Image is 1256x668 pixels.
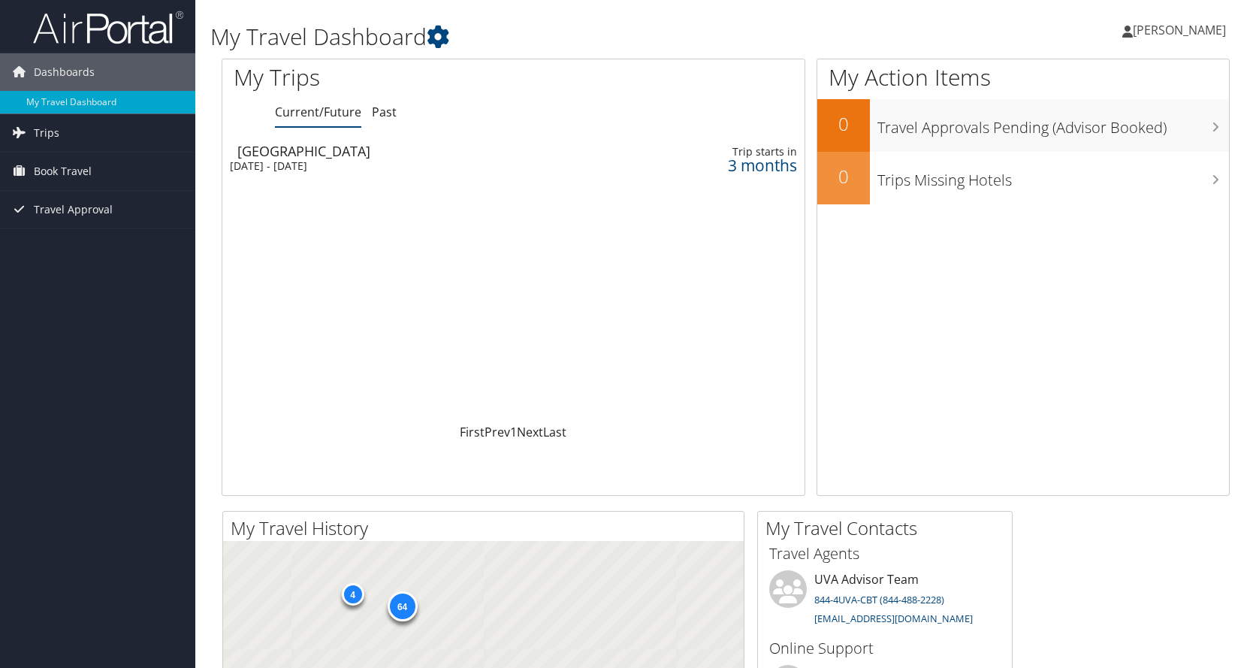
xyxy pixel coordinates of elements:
div: 3 months [650,159,797,172]
a: [EMAIL_ADDRESS][DOMAIN_NAME] [814,612,973,625]
a: 0Trips Missing Hotels [817,152,1229,204]
img: airportal-logo.png [33,10,183,45]
h3: Travel Agents [769,543,1001,564]
a: Next [517,424,543,440]
h1: My Travel Dashboard [210,21,898,53]
a: Current/Future [275,104,361,120]
div: Trip starts in [650,145,797,159]
a: Last [543,424,566,440]
span: Dashboards [34,53,95,91]
div: 4 [341,583,364,606]
h3: Online Support [769,638,1001,659]
div: [GEOGRAPHIC_DATA] [237,144,583,158]
a: 0Travel Approvals Pending (Advisor Booked) [817,99,1229,152]
h3: Trips Missing Hotels [877,162,1229,191]
h2: My Travel History [231,515,744,541]
a: [PERSON_NAME] [1122,8,1241,53]
h1: My Action Items [817,62,1229,93]
span: Book Travel [34,153,92,190]
a: First [460,424,485,440]
a: 844-4UVA-CBT (844-488-2228) [814,593,944,606]
span: [PERSON_NAME] [1133,22,1226,38]
h3: Travel Approvals Pending (Advisor Booked) [877,110,1229,138]
div: [DATE] - [DATE] [230,159,575,173]
a: 1 [510,424,517,440]
span: Travel Approval [34,191,113,228]
a: Past [372,104,397,120]
a: Prev [485,424,510,440]
h2: My Travel Contacts [765,515,1012,541]
h1: My Trips [234,62,551,93]
h2: 0 [817,111,870,137]
div: 64 [387,591,417,621]
h2: 0 [817,164,870,189]
span: Trips [34,114,59,152]
li: UVA Advisor Team [762,570,1008,632]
